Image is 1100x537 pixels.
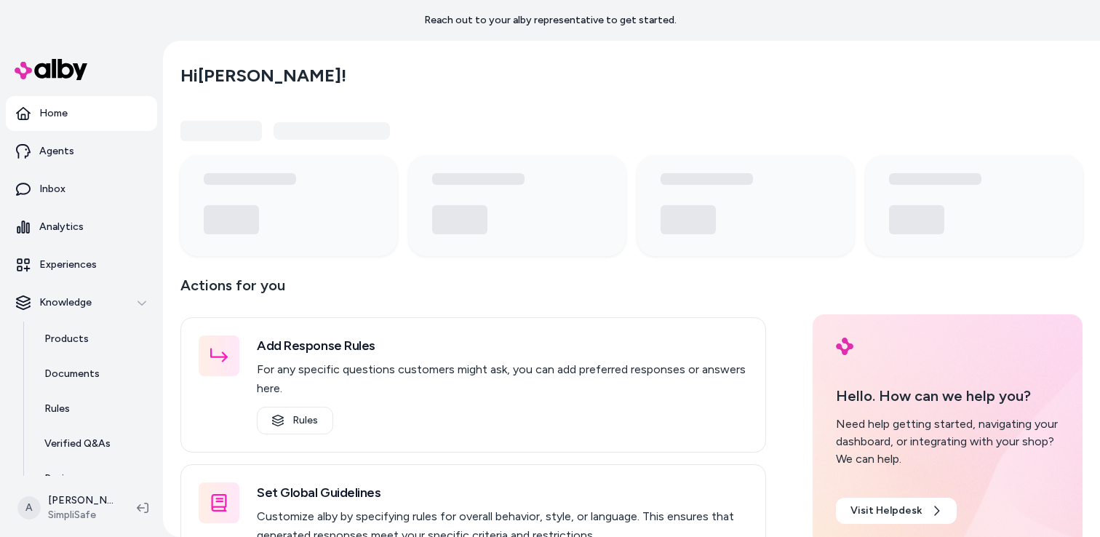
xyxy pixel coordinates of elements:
[30,461,157,496] a: Reviews
[44,367,100,381] p: Documents
[257,335,748,356] h3: Add Response Rules
[44,332,89,346] p: Products
[15,59,87,80] img: alby Logo
[44,402,70,416] p: Rules
[30,357,157,391] a: Documents
[6,96,157,131] a: Home
[39,106,68,121] p: Home
[48,493,113,508] p: [PERSON_NAME]
[836,498,957,524] a: Visit Helpdesk
[836,415,1059,468] div: Need help getting started, navigating your dashboard, or integrating with your shop? We can help.
[836,385,1059,407] p: Hello. How can we help you?
[257,407,333,434] a: Rules
[180,274,766,309] p: Actions for you
[180,65,346,87] h2: Hi [PERSON_NAME] !
[30,322,157,357] a: Products
[424,13,677,28] p: Reach out to your alby representative to get started.
[257,360,748,398] p: For any specific questions customers might ask, you can add preferred responses or answers here.
[6,210,157,244] a: Analytics
[30,426,157,461] a: Verified Q&As
[39,220,84,234] p: Analytics
[30,391,157,426] a: Rules
[836,338,853,355] img: alby Logo
[39,144,74,159] p: Agents
[39,258,97,272] p: Experiences
[257,482,748,503] h3: Set Global Guidelines
[44,437,111,451] p: Verified Q&As
[39,182,65,196] p: Inbox
[44,472,83,486] p: Reviews
[17,496,41,520] span: A
[6,247,157,282] a: Experiences
[39,295,92,310] p: Knowledge
[6,134,157,169] a: Agents
[6,285,157,320] button: Knowledge
[6,172,157,207] a: Inbox
[9,485,125,531] button: A[PERSON_NAME]SimpliSafe
[48,508,113,522] span: SimpliSafe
